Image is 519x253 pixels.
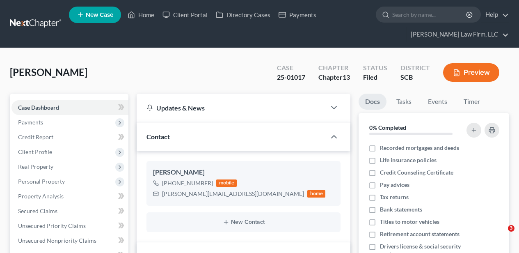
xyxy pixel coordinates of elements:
span: Unsecured Nonpriority Claims [18,237,96,244]
button: New Contact [153,219,334,225]
a: Timer [457,94,487,110]
div: Updates & News [146,103,316,112]
div: home [307,190,325,198]
span: Bank statements [380,205,422,214]
div: [PERSON_NAME] [153,168,334,177]
div: Chapter [318,73,350,82]
strong: 0% Completed [369,124,406,131]
span: Personal Property [18,178,65,185]
span: Credit Report [18,133,53,140]
span: Pay advices [380,181,409,189]
span: Property Analysis [18,193,64,200]
a: Help [481,7,509,22]
a: Unsecured Priority Claims [11,218,128,233]
span: Real Property [18,163,53,170]
a: Tasks [390,94,418,110]
span: Unsecured Priority Claims [18,222,86,229]
span: [PERSON_NAME] [10,66,87,78]
div: 25-01017 [277,73,305,82]
span: 3 [508,225,514,232]
a: Events [421,94,454,110]
span: Tax returns [380,193,409,201]
span: Client Profile [18,148,52,155]
a: Payments [274,7,320,22]
a: Case Dashboard [11,100,128,115]
span: Contact [146,133,170,140]
span: Credit Counseling Certificate [380,168,453,177]
div: Chapter [318,63,350,73]
div: Status [363,63,387,73]
div: SCB [400,73,430,82]
a: Unsecured Nonpriority Claims [11,233,128,248]
button: Preview [443,63,499,82]
span: Recorded mortgages and deeds [380,144,459,152]
input: Search by name... [392,7,467,22]
iframe: Intercom live chat [491,225,511,245]
div: mobile [216,179,237,187]
span: Life insurance policies [380,156,437,164]
span: Titles to motor vehicles [380,218,439,226]
a: Directory Cases [212,7,274,22]
span: New Case [86,12,113,18]
span: Case Dashboard [18,104,59,111]
a: [PERSON_NAME] Law Firm, LLC [407,27,509,42]
span: Retirement account statements [380,230,460,238]
div: Case [277,63,305,73]
a: Docs [359,94,386,110]
div: Filed [363,73,387,82]
span: Payments [18,119,43,126]
a: Property Analysis [11,189,128,204]
a: Client Portal [158,7,212,22]
a: Home [123,7,158,22]
span: 13 [343,73,350,81]
a: Credit Report [11,130,128,145]
div: District [400,63,430,73]
span: Secured Claims [18,207,57,214]
a: Secured Claims [11,204,128,218]
div: [PERSON_NAME][EMAIL_ADDRESS][DOMAIN_NAME] [162,190,304,198]
div: [PHONE_NUMBER] [162,179,213,187]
